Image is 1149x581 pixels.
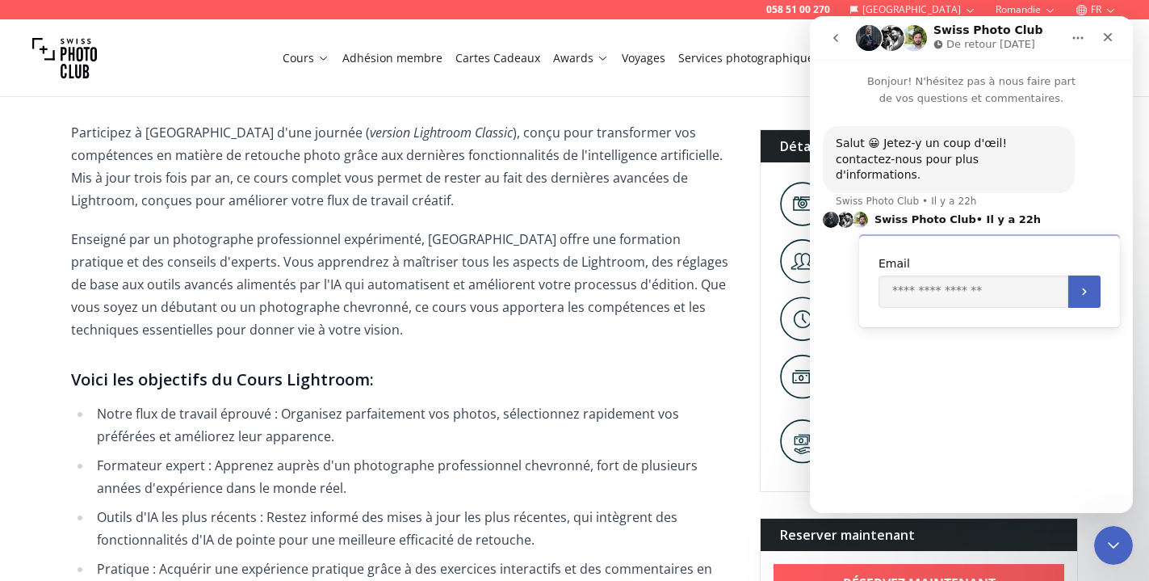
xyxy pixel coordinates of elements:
img: Avantage [780,419,825,464]
p: Enseigné par un photographe professionnel expérimenté, [GEOGRAPHIC_DATA] offre une formation prat... [71,228,734,341]
p: Participez à [GEOGRAPHIC_DATA] d'une journée ( ), conçu pour transformer vos compétences en matiè... [71,121,734,212]
div: Détails du cours [761,130,1078,162]
a: Cartes Cadeaux [455,50,540,66]
a: Adhésion membre [342,50,442,66]
img: Swiss photo club [32,26,97,91]
em: version Lightroom Classic [370,124,513,141]
button: Cours [276,47,336,69]
button: Awards [547,47,615,69]
div: Reserver maintenant [761,519,1078,551]
iframe: Intercom live chat [1094,526,1133,565]
li: Notre flux de travail éprouvé : Organisez parfaitement vos photos, sélectionnez rapidement vos pr... [92,402,734,448]
img: Level [780,182,825,226]
iframe: Intercom live chat [810,16,1133,513]
button: Adhésion membre [336,47,449,69]
button: Voyages [615,47,672,69]
img: Level [780,297,825,341]
button: Cartes Cadeaux [449,47,547,69]
li: Formateur expert : Apprenez auprès d'un photographe professionnel chevronné, fort de plusieurs an... [92,454,734,499]
img: Level [780,239,825,284]
li: Outils d'IA les plus récents : Restez informé des mises à jour les plus récentes, qui intègrent d... [92,506,734,551]
a: Voyages [622,50,665,66]
img: Tarif [780,354,825,399]
h3: Voici les objectifs du Cours Lightroom: [71,367,734,393]
a: Services photographiques [678,50,835,66]
button: Services photographiques [672,47,841,69]
a: 058 51 00 270 [766,3,830,16]
a: Cours [283,50,329,66]
a: Awards [553,50,609,66]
